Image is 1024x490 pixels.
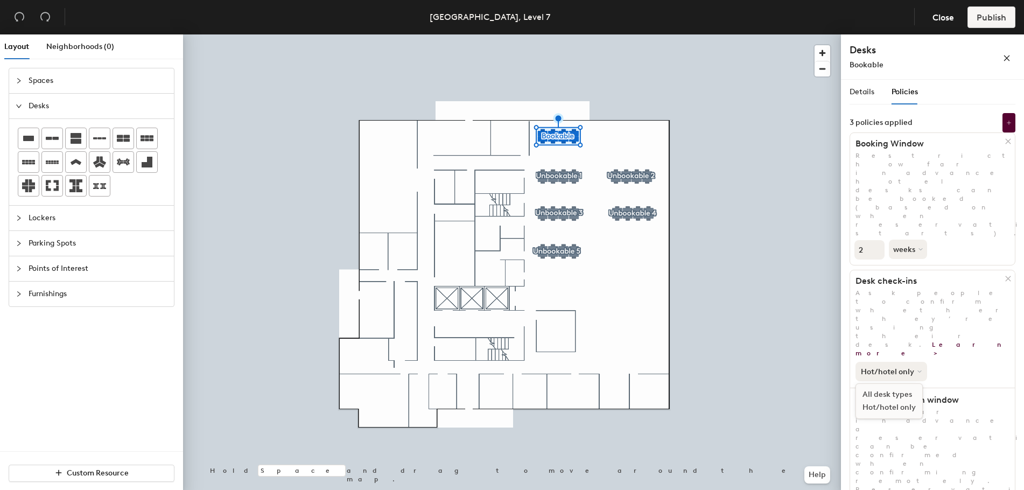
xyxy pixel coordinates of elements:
button: weeks [889,240,927,259]
span: Policies [892,87,918,96]
div: [GEOGRAPHIC_DATA], Level 7 [430,10,550,24]
h1: Remote check-in window [850,395,1005,405]
span: collapsed [16,240,22,247]
span: Lockers [29,206,167,230]
span: Ask people to confirm whether they’re using their desk. [855,289,1019,357]
span: collapsed [16,265,22,272]
button: Custom Resource [9,465,174,482]
span: Bookable [850,60,883,69]
span: Furnishings [29,282,167,306]
span: close [1003,54,1011,62]
button: Undo (⌘ + Z) [9,6,30,28]
p: Restrict how far in advance hotel desks can be booked (based on when reservation starts). [850,151,1015,237]
button: Hot/hotel only [855,362,927,381]
span: Close [932,12,954,23]
span: Points of Interest [29,256,167,281]
span: Desks [29,94,167,118]
span: collapsed [16,78,22,84]
span: Layout [4,42,29,51]
h4: Desks [850,43,968,57]
div: All desk types [856,388,922,401]
span: expanded [16,103,22,109]
button: Help [804,466,830,484]
h1: Desk check-ins [850,276,1005,286]
button: Publish [967,6,1015,28]
h1: Booking Window [850,138,1005,149]
div: 3 policies applied [850,118,913,127]
span: undo [14,11,25,22]
span: Custom Resource [67,468,129,478]
div: Hot/hotel only [856,401,922,414]
span: Parking Spots [29,231,167,256]
span: Spaces [29,68,167,93]
span: Neighborhoods (0) [46,42,114,51]
span: Details [850,87,874,96]
span: collapsed [16,291,22,297]
span: collapsed [16,215,22,221]
button: Close [923,6,963,28]
button: Redo (⌘ + ⇧ + Z) [34,6,56,28]
a: Learn more > [855,341,1007,357]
